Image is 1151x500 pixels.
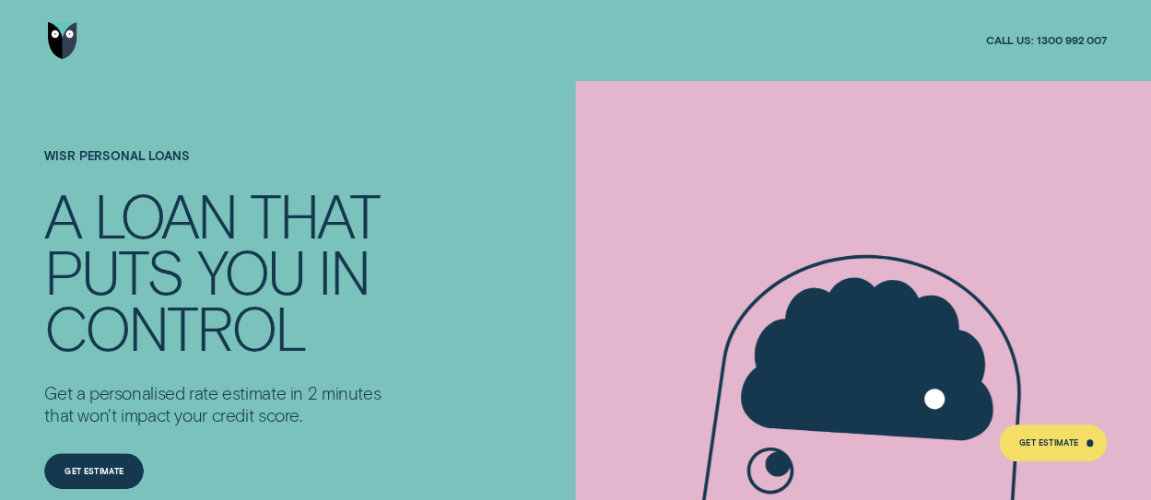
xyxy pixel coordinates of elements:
[44,242,182,298] div: PUTS
[986,33,1034,47] span: Call us:
[44,382,394,426] p: Get a personalised rate estimate in 2 minutes that won't impact your credit score.
[44,453,144,489] a: Get Estimate
[44,298,304,355] div: CONTROL
[44,186,80,242] div: A
[44,149,394,186] h1: Wisr Personal Loans
[999,424,1107,460] a: Get Estimate
[250,186,379,242] div: THAT
[1037,33,1107,47] span: 1300 992 007
[318,242,369,298] div: IN
[44,186,394,355] h4: A LOAN THAT PUTS YOU IN CONTROL
[48,22,78,58] img: Wisr
[986,33,1107,47] a: Call us:1300 992 007
[94,186,235,242] div: LOAN
[196,242,303,298] div: YOU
